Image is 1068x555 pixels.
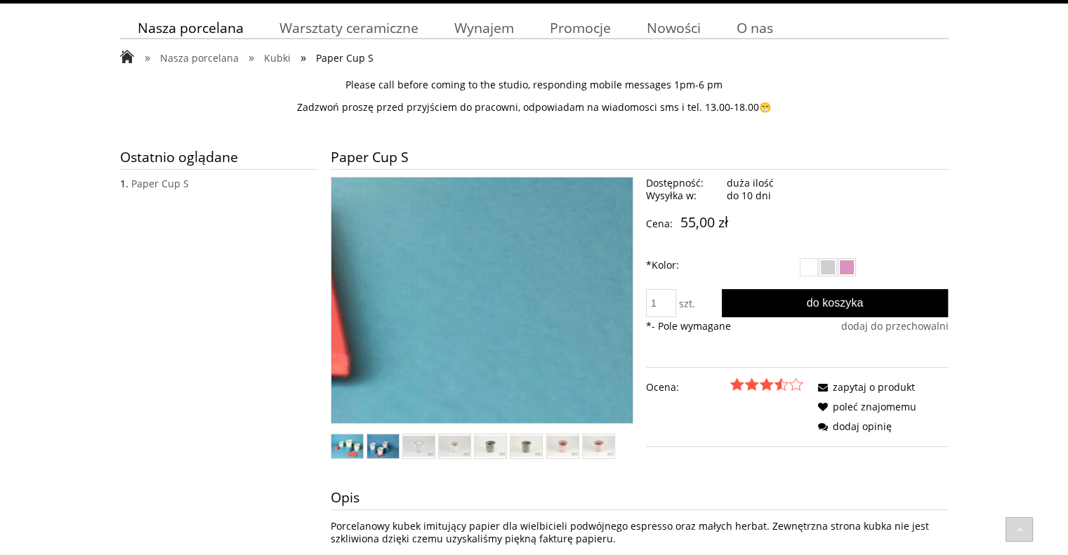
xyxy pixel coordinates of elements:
[646,217,673,230] span: Cena:
[316,51,374,65] span: Paper Cup S
[646,377,679,397] em: Ocena:
[800,259,949,279] div: Kolor:
[439,436,470,457] a: Miniaturka 4 z 8. PCS-b02_web.jpg. Naciśnij Enter lub spację, aby otworzyć wybrane zdjęcie w wido...
[120,14,262,41] a: Nasza porcelana
[403,436,435,457] img: PCS-b06_web.jpg
[331,520,949,545] p: Porcelanowy kubek imitujący papier dla wielbicieli podwójnego espresso oraz małych herbat. Zewnęt...
[249,51,291,65] a: » Kubki
[800,259,817,276] a: Kolor: biały
[145,49,150,65] span: »
[840,319,948,333] span: dodaj do przechowalni
[510,436,542,457] a: Miniaturka 6 z 8. PCS-js04_web.jpg. Naciśnij Enter lub spację, aby otworzyć wybrane zdjęcie w wid...
[813,400,916,413] a: poleć znajomemu
[646,177,722,189] span: Dostępność:
[679,297,695,310] span: szt.
[331,434,363,458] a: Miniaturka 1 z 8. IMG_20210315_213319_1.jpg. Naciśnij Enter lub spację, aby otworzyć wybrane zdję...
[547,436,579,457] a: Miniaturka 7 z 8. PCS-ch02_web.jpg. Naciśnij Enter lub spację, aby otworzyć wybrane zdjęcie w wid...
[718,14,791,41] a: O nas
[331,485,949,509] h3: Opis
[510,436,542,457] img: PCS-js04_web.jpg
[813,380,915,394] a: zapytaj o produkt
[261,14,436,41] a: Warsztaty ceramiczne
[160,51,239,65] span: Nasza porcelana
[138,18,244,37] span: Nasza porcelana
[436,14,532,41] a: Wynajem
[646,289,676,317] input: ilość
[475,436,506,457] img: PCS-js01_web.jpg
[647,18,701,37] span: Nowości
[367,434,399,458] a: Miniaturka 2 z 8. IMG_20210315_213011_2.jpg. Naciśnij Enter lub spację, aby otworzyć wybrane zdję...
[583,436,614,457] a: Miniaturka 8 z 8. PCS-ch03_web.jpg. Naciśnij Enter lub spację, aby otworzyć wybrane zdjęcie w wid...
[145,51,239,65] a: » Nasza porcelana
[264,51,291,65] span: Kubki
[120,145,317,169] span: Ostatnio oglądane
[838,259,855,276] a: Kolor: cherry
[120,101,949,114] p: Zadzwoń proszę przed przyjściem do pracowni, odpowiadam na wiadomosci sms i tel. 13.00-18.00😁
[475,436,506,457] a: Miniaturka 5 z 8. PCS-js01_web.jpg. Naciśnij Enter lub spację, aby otworzyć wybrane zdjęcie w wid...
[628,14,718,41] a: Nowości
[727,189,771,202] span: do 10 dni
[532,14,628,41] a: Promocje
[547,436,579,457] img: PCS-ch02_web.jpg
[249,49,254,65] span: »
[583,436,614,457] img: PCS-ch03_web.jpg
[646,319,731,333] span: - Pole wymagane
[301,49,306,65] span: »
[439,436,470,457] img: PCS-b02_web.jpg
[646,251,679,279] label: Kolor:
[737,18,773,37] span: O nas
[120,79,949,91] p: Please call before coming to the studio, responding mobile messages 1pm-6 pm
[367,434,399,458] img: IMG_20210315_213011_2.jpg
[279,18,418,37] span: Warsztaty ceramiczne
[807,296,864,309] span: Do koszyka
[550,18,611,37] span: Promocje
[819,259,836,276] a: Kolor: jasny szary
[331,434,363,458] img: IMG_20210315_213319_1.jpg
[680,213,728,232] em: 55,00 zł
[403,436,435,457] a: Miniaturka 3 z 8. PCS-b06_web.jpg. Naciśnij Enter lub spację, aby otworzyć wybrane zdjęcie w wido...
[454,18,514,37] span: Wynajem
[840,320,948,333] a: dodaj do przechowalni
[722,289,949,317] button: Do koszyka
[813,420,892,433] a: dodaj opinię
[331,145,949,169] h1: Paper Cup S
[727,176,774,189] span: duża ilość
[131,177,189,190] a: Paper Cup S
[646,189,722,202] span: Wysyłka w:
